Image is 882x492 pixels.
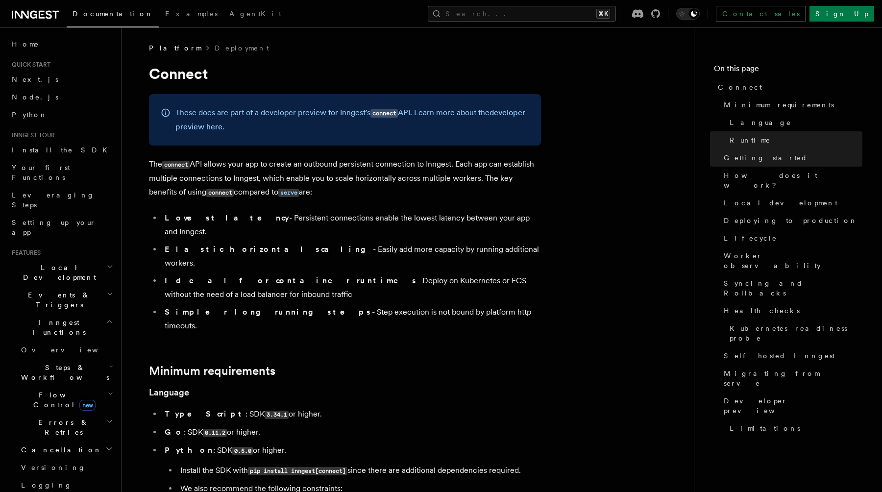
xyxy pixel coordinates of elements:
a: Language [149,386,189,399]
span: Setting up your app [12,219,96,236]
a: Versioning [17,459,115,476]
span: Versioning [21,464,86,471]
span: Node.js [12,93,58,101]
button: Steps & Workflows [17,359,115,386]
p: The API allows your app to create an outbound persistent connection to Inngest. Each app can esta... [149,157,541,199]
a: Documentation [67,3,159,27]
button: Flow Controlnew [17,386,115,414]
span: Runtime [730,135,771,145]
span: Install the SDK [12,146,113,154]
span: Syncing and Rollbacks [724,278,862,298]
span: Leveraging Steps [12,191,95,209]
a: Setting up your app [8,214,115,241]
h4: On this page [714,63,862,78]
span: Documentation [73,10,153,18]
span: Local Development [8,263,107,282]
a: Kubernetes readiness probe [726,320,862,347]
a: Worker observability [720,247,862,274]
span: How does it work? [724,171,862,190]
a: Node.js [8,88,115,106]
button: Toggle dark mode [676,8,700,20]
span: Your first Functions [12,164,70,181]
a: Sign Up [809,6,874,22]
span: Events & Triggers [8,290,107,310]
strong: Ideal for container runtimes [165,276,417,285]
a: Language [726,114,862,131]
span: new [79,400,96,411]
strong: Python [165,445,213,455]
a: Self hosted Inngest [720,347,862,365]
a: How does it work? [720,167,862,194]
strong: Elastic horizontal scaling [165,245,373,254]
code: 3.34.1 [265,411,289,419]
li: : SDK or higher. [162,425,541,440]
span: Cancellation [17,445,102,455]
button: Events & Triggers [8,286,115,314]
span: Minimum requirements [724,100,834,110]
span: Next.js [12,75,58,83]
span: Lifecycle [724,233,777,243]
button: Local Development [8,259,115,286]
li: - Persistent connections enable the lowest latency between your app and Inngest. [162,211,541,239]
span: AgentKit [229,10,281,18]
code: pip install inngest[connect] [248,467,347,475]
a: Minimum requirements [149,364,275,378]
span: Developer preview [724,396,862,416]
span: Kubernetes readiness probe [730,323,862,343]
button: Cancellation [17,441,115,459]
span: Python [12,111,48,119]
a: Deployment [215,43,269,53]
a: Python [8,106,115,123]
code: connect [206,189,234,197]
a: AgentKit [223,3,287,26]
a: Overview [17,341,115,359]
span: Flow Control [17,390,108,410]
a: Contact sales [716,6,806,22]
a: Install the SDK [8,141,115,159]
a: Limitations [726,419,862,437]
a: Developer preview [720,392,862,419]
a: Your first Functions [8,159,115,186]
strong: Go [165,427,184,437]
button: Inngest Functions [8,314,115,341]
a: Examples [159,3,223,26]
h1: Connect [149,65,541,82]
a: Migrating from serve [720,365,862,392]
span: Limitations [730,423,800,433]
a: Getting started [720,149,862,167]
code: connect [162,161,190,169]
a: Lifecycle [720,229,862,247]
code: 0.5.0 [232,447,253,455]
span: Errors & Retries [17,418,106,437]
span: Steps & Workflows [17,363,109,382]
span: Examples [165,10,218,18]
li: : SDK or higher. [162,407,541,421]
a: Runtime [726,131,862,149]
a: serve [278,187,299,197]
span: Inngest tour [8,131,55,139]
span: Logging [21,481,72,489]
strong: Simpler long running steps [165,307,372,317]
li: - Easily add more capacity by running additional workers. [162,243,541,270]
span: Overview [21,346,122,354]
a: Home [8,35,115,53]
a: Connect [714,78,862,96]
span: Migrating from serve [724,369,862,388]
li: - Step execution is not bound by platform http timeouts. [162,305,541,333]
a: Health checks [720,302,862,320]
span: Home [12,39,39,49]
code: connect [370,109,398,118]
span: Inngest Functions [8,318,106,337]
code: 0.11.2 [203,429,227,437]
span: Quick start [8,61,50,69]
span: Connect [718,82,762,92]
span: Getting started [724,153,808,163]
a: Next.js [8,71,115,88]
a: Syncing and Rollbacks [720,274,862,302]
span: Self hosted Inngest [724,351,835,361]
strong: TypeScript [165,409,245,418]
span: Deploying to production [724,216,857,225]
span: Language [730,118,791,127]
button: Search...⌘K [428,6,616,22]
button: Errors & Retries [17,414,115,441]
